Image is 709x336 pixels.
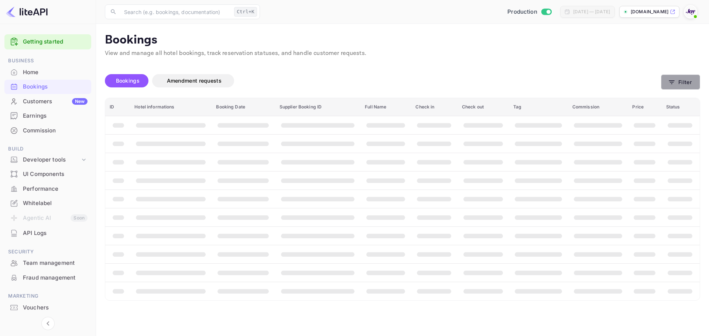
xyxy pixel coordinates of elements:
a: CustomersNew [4,94,91,108]
span: Bookings [116,77,140,84]
div: UI Components [23,170,88,179]
div: Ctrl+K [234,7,257,17]
div: Team management [23,259,88,267]
p: [DOMAIN_NAME] [631,8,668,15]
th: Check out [458,98,509,116]
div: Commission [4,124,91,138]
button: Filter [661,75,700,90]
a: Getting started [23,38,88,46]
a: Home [4,65,91,79]
div: UI Components [4,167,91,181]
a: UI Components [4,167,91,181]
table: booking table [105,98,700,300]
span: Production [507,8,537,16]
div: Whitelabel [4,196,91,211]
div: Bookings [4,80,91,94]
th: Booking Date [212,98,275,116]
a: Commission [4,124,91,137]
div: Developer tools [4,153,91,166]
span: Security [4,248,91,256]
th: Full Name [360,98,411,116]
a: Team management [4,256,91,270]
div: API Logs [4,226,91,240]
a: Fraud management [4,271,91,284]
div: Home [4,65,91,80]
span: Marketing [4,292,91,300]
th: ID [105,98,130,116]
img: With Joy [685,6,696,18]
div: account-settings tabs [105,74,661,87]
span: Amendment requests [167,77,222,84]
div: Whitelabel [23,199,88,208]
th: Check in [411,98,457,116]
p: Bookings [105,33,700,48]
div: Commission [23,127,88,135]
img: LiteAPI logo [6,6,48,18]
div: API Logs [23,229,88,238]
div: Fraud management [23,274,88,282]
input: Search (e.g. bookings, documentation) [120,4,231,19]
div: Earnings [23,112,88,120]
button: Collapse navigation [41,317,55,330]
div: Developer tools [23,156,80,164]
span: Build [4,145,91,153]
span: Business [4,57,91,65]
a: Bookings [4,80,91,93]
div: Switch to Sandbox mode [504,8,554,16]
div: Performance [23,185,88,193]
div: New [72,98,88,105]
th: Supplier Booking ID [275,98,360,116]
th: Hotel informations [130,98,212,116]
a: API Logs [4,226,91,240]
div: Customers [23,97,88,106]
th: Price [628,98,661,116]
th: Commission [568,98,628,116]
th: Status [662,98,700,116]
a: Vouchers [4,301,91,314]
div: Vouchers [23,304,88,312]
div: Team management [4,256,91,270]
div: Bookings [23,83,88,91]
a: Earnings [4,109,91,122]
p: View and manage all hotel bookings, track reservation statuses, and handle customer requests. [105,49,700,58]
div: Getting started [4,34,91,49]
a: Whitelabel [4,196,91,210]
a: Performance [4,182,91,195]
th: Tag [509,98,568,116]
div: [DATE] — [DATE] [573,8,610,15]
div: Home [23,68,88,77]
div: CustomersNew [4,94,91,109]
